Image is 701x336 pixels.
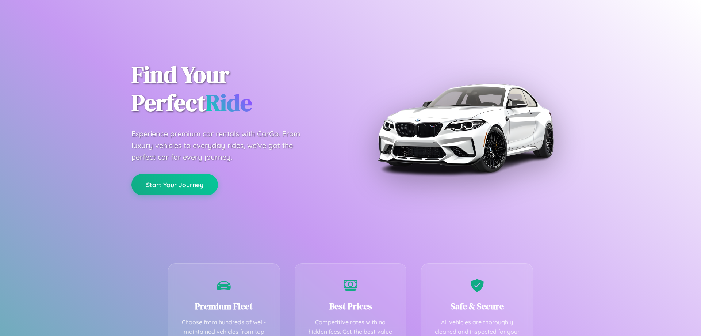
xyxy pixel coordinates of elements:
[206,87,252,118] span: Ride
[432,300,522,312] h3: Safe & Secure
[179,300,269,312] h3: Premium Fleet
[131,128,314,163] p: Experience premium car rentals with CarGo. From luxury vehicles to everyday rides, we've got the ...
[306,300,395,312] h3: Best Prices
[131,174,218,195] button: Start Your Journey
[131,61,340,117] h1: Find Your Perfect
[374,37,557,219] img: Premium BMW car rental vehicle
